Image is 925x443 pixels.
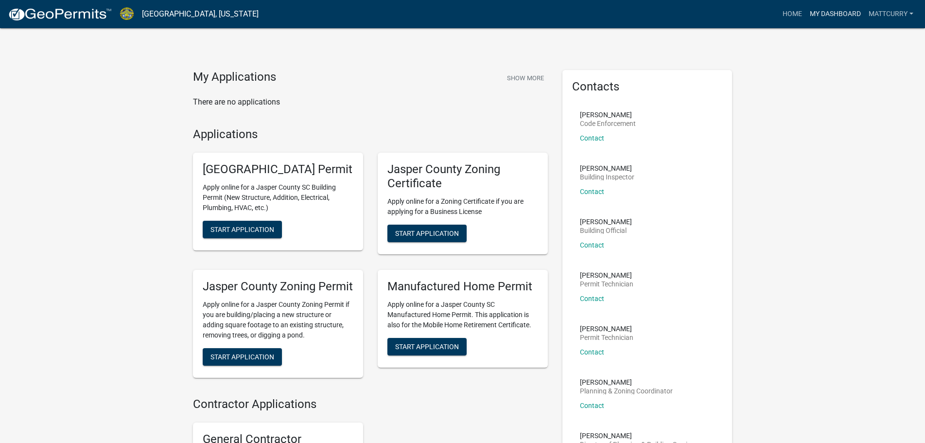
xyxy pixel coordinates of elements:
[580,188,604,195] a: Contact
[580,432,698,439] p: [PERSON_NAME]
[806,5,865,23] a: My Dashboard
[580,218,632,225] p: [PERSON_NAME]
[142,6,259,22] a: [GEOGRAPHIC_DATA], [US_STATE]
[210,353,274,360] span: Start Application
[580,272,633,279] p: [PERSON_NAME]
[193,96,548,108] p: There are no applications
[580,227,632,234] p: Building Official
[203,300,353,340] p: Apply online for a Jasper County Zoning Permit if you are building/placing a new structure or add...
[779,5,806,23] a: Home
[580,325,633,332] p: [PERSON_NAME]
[387,162,538,191] h5: Jasper County Zoning Certificate
[580,281,633,287] p: Permit Technician
[203,221,282,238] button: Start Application
[580,134,604,142] a: Contact
[580,120,636,127] p: Code Enforcement
[395,342,459,350] span: Start Application
[580,348,604,356] a: Contact
[203,162,353,177] h5: [GEOGRAPHIC_DATA] Permit
[580,295,604,302] a: Contact
[193,70,276,85] h4: My Applications
[387,300,538,330] p: Apply online for a Jasper County SC Manufactured Home Permit. This application is also for the Mo...
[193,397,548,411] h4: Contractor Applications
[203,182,353,213] p: Apply online for a Jasper County SC Building Permit (New Structure, Addition, Electrical, Plumbin...
[193,127,548,142] h4: Applications
[387,280,538,294] h5: Manufactured Home Permit
[865,5,917,23] a: MattCurry
[580,165,634,172] p: [PERSON_NAME]
[572,80,723,94] h5: Contacts
[387,338,467,355] button: Start Application
[193,127,548,386] wm-workflow-list-section: Applications
[387,196,538,217] p: Apply online for a Zoning Certificate if you are applying for a Business License
[580,402,604,409] a: Contact
[580,111,636,118] p: [PERSON_NAME]
[580,388,673,394] p: Planning & Zoning Coordinator
[387,225,467,242] button: Start Application
[580,379,673,386] p: [PERSON_NAME]
[580,174,634,180] p: Building Inspector
[395,229,459,237] span: Start Application
[203,348,282,366] button: Start Application
[120,7,134,20] img: Jasper County, South Carolina
[580,334,633,341] p: Permit Technician
[503,70,548,86] button: Show More
[580,241,604,249] a: Contact
[210,226,274,233] span: Start Application
[203,280,353,294] h5: Jasper County Zoning Permit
